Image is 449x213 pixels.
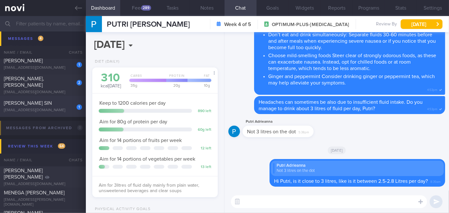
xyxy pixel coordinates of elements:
[186,84,211,87] div: 10 g
[77,80,82,85] div: 2
[224,21,251,28] strong: Week 4 of 5
[77,34,82,40] div: 1
[4,58,43,63] span: [PERSON_NAME]
[92,59,120,64] div: Diet (Daily)
[401,19,443,29] button: [DATE]
[92,207,151,212] div: Physical Activity Goals
[430,178,441,184] span: 8:39am
[427,105,437,111] span: 4:53pm
[6,142,67,151] div: Review this week
[4,198,82,207] div: [EMAIL_ADDRESS][PERSON_NAME][DOMAIN_NAME]
[4,190,65,195] span: MENEGA [PERSON_NAME]
[60,154,86,166] div: Chats
[164,74,188,82] div: Protein
[4,90,82,95] div: [EMAIL_ADDRESS][DOMAIN_NAME]
[259,100,423,111] span: Headaches can sometimes be also due to insufficient fluid intake. Do you manage to drink about 3 ...
[127,84,166,87] div: 35 g
[99,138,182,143] span: Aim for 14 portions of fruits per week
[5,124,84,132] div: Messages from Archived
[243,118,333,126] div: Putri Adrieanna
[99,119,167,124] span: Aim for 80g of protein per day
[4,76,44,88] span: [PERSON_NAME], [PERSON_NAME]
[99,101,166,106] span: Keep to 1200 calories per day
[272,22,349,28] span: OPTIMUM-PLUS-[MEDICAL_DATA]
[99,156,195,162] span: Aim for 14 portions of vegetables per week
[195,109,211,114] div: 890 left
[376,22,397,27] span: Review By
[268,30,441,51] li: Don’t eat and drink simultaneously: Separate fluids 30-60 minutes before and after meals when exp...
[99,72,123,84] div: 310
[186,74,211,82] div: Fat
[195,146,211,151] div: 12 left
[77,125,83,130] span: 0
[164,84,188,87] div: 20 g
[127,74,166,82] div: Carbs
[298,129,309,135] span: 5:38pm
[4,51,82,56] div: [EMAIL_ADDRESS][DOMAIN_NAME]
[268,72,441,86] li: Ginger and peppermint Consider drinking ginger or peppermint tea, which may help alleviate your s...
[195,165,211,170] div: 13 left
[427,86,437,92] span: 4:53pm
[328,146,346,154] span: [DATE]
[4,66,82,70] div: [EMAIL_ADDRESS][DOMAIN_NAME]
[107,21,190,28] span: PUTRI [PERSON_NAME]
[77,104,82,110] div: 1
[4,31,45,49] span: [PERSON_NAME] [PERSON_NAME] ([PERSON_NAME])
[58,143,65,149] span: 64
[99,72,123,89] div: kcal [DATE]
[4,168,43,180] span: [PERSON_NAME] [PERSON_NAME]
[273,168,441,173] div: Not 3 litres on the dot
[268,51,441,72] li: Choose mild-smelling foods Steer clear of strongly odorous foods, as these can exacerbate nausea....
[247,129,296,134] span: Not 3 litres on the dot
[4,108,82,113] div: [EMAIL_ADDRESS][DOMAIN_NAME]
[4,182,82,187] div: [EMAIL_ADDRESS][DOMAIN_NAME]
[141,5,151,11] div: 289
[274,179,428,184] span: Hi Putri, is it close to 3 litres, like is it between 2.5-2.8 Litres per day?
[273,163,441,168] div: Putri Adrieanna
[4,101,52,106] span: [PERSON_NAME] SIN
[77,62,82,67] div: 1
[99,183,199,193] span: Aim for 3litres of fluid daily mainly from plain water, unsweetened beverages and clear soups
[195,128,211,132] div: 60 g left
